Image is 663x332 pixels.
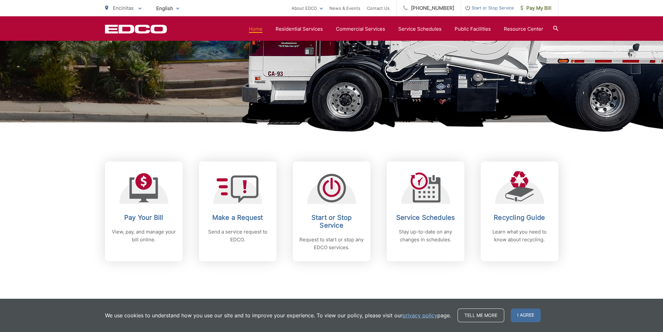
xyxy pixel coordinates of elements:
a: About EDCO [292,4,323,12]
a: Tell me more [458,309,504,322]
h2: Recycling Guide [487,214,552,221]
a: Commercial Services [336,25,385,33]
a: Pay Your Bill View, pay, and manage your bill online. [105,161,183,261]
span: Pay My Bill [520,4,551,12]
span: English [151,3,184,14]
a: Contact Us [367,4,390,12]
p: Stay up-to-date on any changes in schedules. [393,228,458,244]
a: News & Events [329,4,360,12]
a: privacy policy [402,311,437,319]
a: Residential Services [276,25,323,33]
h2: Make a Request [205,214,270,221]
span: Encinitas [113,5,134,11]
a: Home [249,25,263,33]
a: Service Schedules [398,25,442,33]
p: Send a service request to EDCO. [205,228,270,244]
h2: Pay Your Bill [112,214,176,221]
p: Request to start or stop any EDCO services. [299,236,364,251]
h2: Service Schedules [393,214,458,221]
a: Make a Request Send a service request to EDCO. [199,161,277,261]
p: We use cookies to understand how you use our site and to improve your experience. To view our pol... [105,311,451,319]
span: I agree [511,309,541,322]
p: View, pay, and manage your bill online. [112,228,176,244]
a: Service Schedules Stay up-to-date on any changes in schedules. [387,161,464,261]
a: Public Facilities [455,25,491,33]
a: EDCD logo. Return to the homepage. [105,24,167,34]
p: Learn what you need to know about recycling. [487,228,552,244]
a: Recycling Guide Learn what you need to know about recycling. [481,161,558,261]
h2: Start or Stop Service [299,214,364,229]
a: Resource Center [504,25,543,33]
